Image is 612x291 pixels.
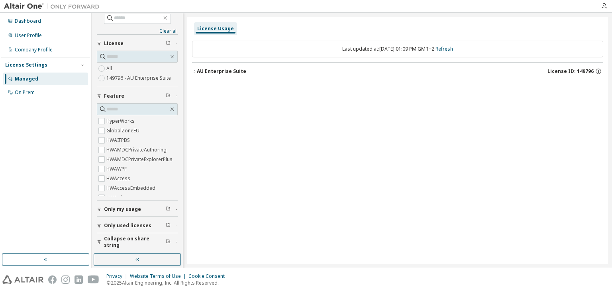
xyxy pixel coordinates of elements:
div: Website Terms of Use [130,273,188,279]
div: License Settings [5,62,47,68]
img: youtube.svg [88,275,99,284]
div: Cookie Consent [188,273,229,279]
button: Collapse on share string [97,233,178,251]
label: HWAMDCPrivateAuthoring [106,145,168,155]
div: Dashboard [15,18,41,24]
label: HWAccessEmbedded [106,183,157,193]
div: Managed [15,76,38,82]
img: instagram.svg [61,275,70,284]
img: altair_logo.svg [2,275,43,284]
span: Clear filter [166,93,171,99]
span: License ID: 149796 [547,68,594,75]
span: Clear filter [166,206,171,212]
div: Company Profile [15,47,53,53]
span: Only my usage [104,206,141,212]
p: © 2025 Altair Engineering, Inc. All Rights Reserved. [106,279,229,286]
label: HWAMDCPrivateExplorerPlus [106,155,174,164]
div: Privacy [106,273,130,279]
div: Last updated at: [DATE] 01:09 PM GMT+2 [192,41,603,57]
label: HWAWPF [106,164,128,174]
img: Altair One [4,2,104,10]
span: Only used licenses [104,222,151,229]
button: Only my usage [97,201,178,218]
div: On Prem [15,89,35,96]
img: facebook.svg [48,275,57,284]
label: 149796 - AU Enterprise Suite [106,73,173,83]
button: Only used licenses [97,217,178,234]
span: License [104,40,124,47]
span: Clear filter [166,239,171,245]
label: GlobalZoneEU [106,126,141,136]
button: License [97,35,178,52]
span: Clear filter [166,222,171,229]
button: AU Enterprise SuiteLicense ID: 149796 [192,63,603,80]
span: Collapse on share string [104,236,166,248]
label: All [106,64,114,73]
div: License Usage [197,26,234,32]
a: Refresh [435,45,453,52]
a: Clear all [97,28,178,34]
span: Clear filter [166,40,171,47]
label: HWAIFPBS [106,136,131,145]
label: HyperWorks [106,116,136,126]
div: User Profile [15,32,42,39]
label: HWAccess [106,174,132,183]
button: Feature [97,87,178,105]
img: linkedin.svg [75,275,83,284]
label: HWActivate [106,193,133,203]
div: AU Enterprise Suite [197,68,246,75]
span: Feature [104,93,124,99]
